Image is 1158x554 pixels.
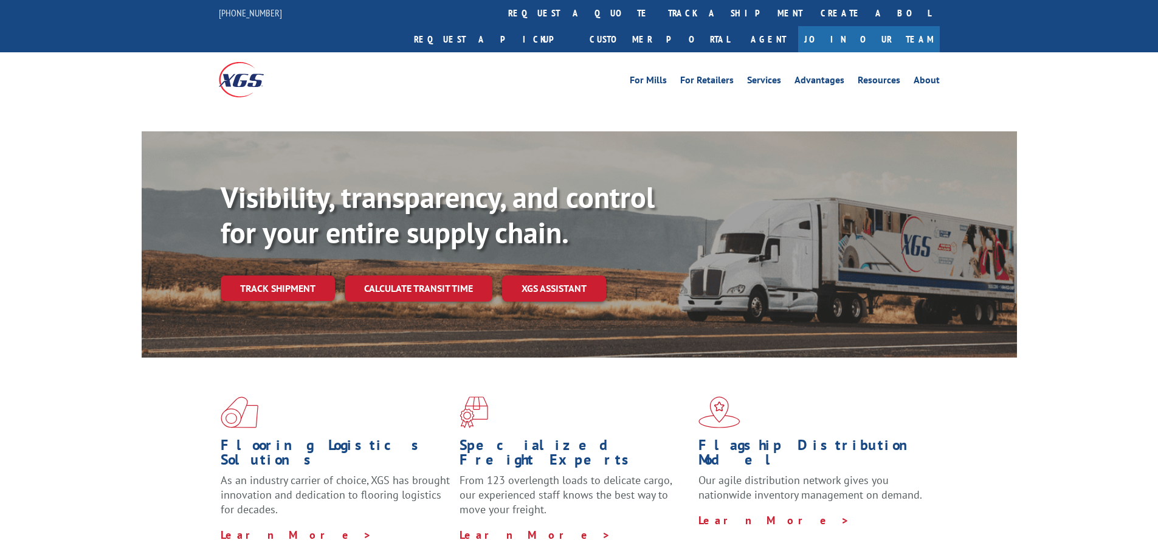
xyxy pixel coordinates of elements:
[460,438,689,473] h1: Specialized Freight Experts
[794,75,844,89] a: Advantages
[630,75,667,89] a: For Mills
[698,513,850,527] a: Learn More >
[219,7,282,19] a: [PHONE_NUMBER]
[460,473,689,527] p: From 123 overlength loads to delicate cargo, our experienced staff knows the best way to move you...
[680,75,734,89] a: For Retailers
[221,528,372,542] a: Learn More >
[698,438,928,473] h1: Flagship Distribution Model
[221,275,335,301] a: Track shipment
[739,26,798,52] a: Agent
[698,396,740,428] img: xgs-icon-flagship-distribution-model-red
[345,275,492,302] a: Calculate transit time
[221,473,450,516] span: As an industry carrier of choice, XGS has brought innovation and dedication to flooring logistics...
[698,473,922,502] span: Our agile distribution network gives you nationwide inventory management on demand.
[460,396,488,428] img: xgs-icon-focused-on-flooring-red
[798,26,940,52] a: Join Our Team
[747,75,781,89] a: Services
[858,75,900,89] a: Resources
[914,75,940,89] a: About
[502,275,606,302] a: XGS ASSISTANT
[581,26,739,52] a: Customer Portal
[221,396,258,428] img: xgs-icon-total-supply-chain-intelligence-red
[221,178,655,251] b: Visibility, transparency, and control for your entire supply chain.
[405,26,581,52] a: Request a pickup
[460,528,611,542] a: Learn More >
[221,438,450,473] h1: Flooring Logistics Solutions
